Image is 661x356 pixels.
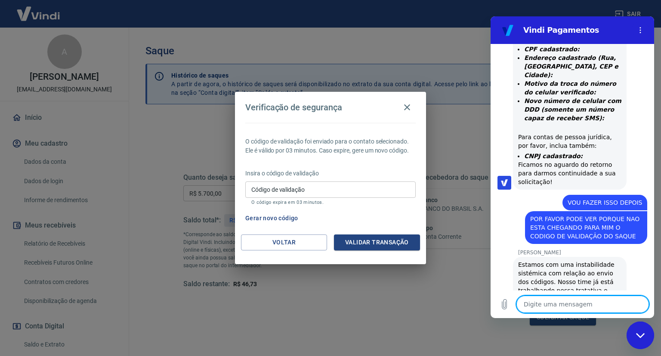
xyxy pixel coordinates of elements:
[245,102,342,112] h4: Verificação de segurança
[251,200,410,205] p: O código expira em 03 minutos.
[241,234,327,250] button: Voltar
[245,137,416,155] p: O código de validação foi enviado para o contato selecionado. Ele é válido por 03 minutos. Caso e...
[491,16,654,318] iframe: Janela de mensagens
[334,234,420,250] button: Validar transação
[627,322,654,349] iframe: Botão para abrir a janela de mensagens, conversa em andamento
[242,210,302,226] button: Gerar novo código
[245,169,416,178] p: Insira o código de validação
